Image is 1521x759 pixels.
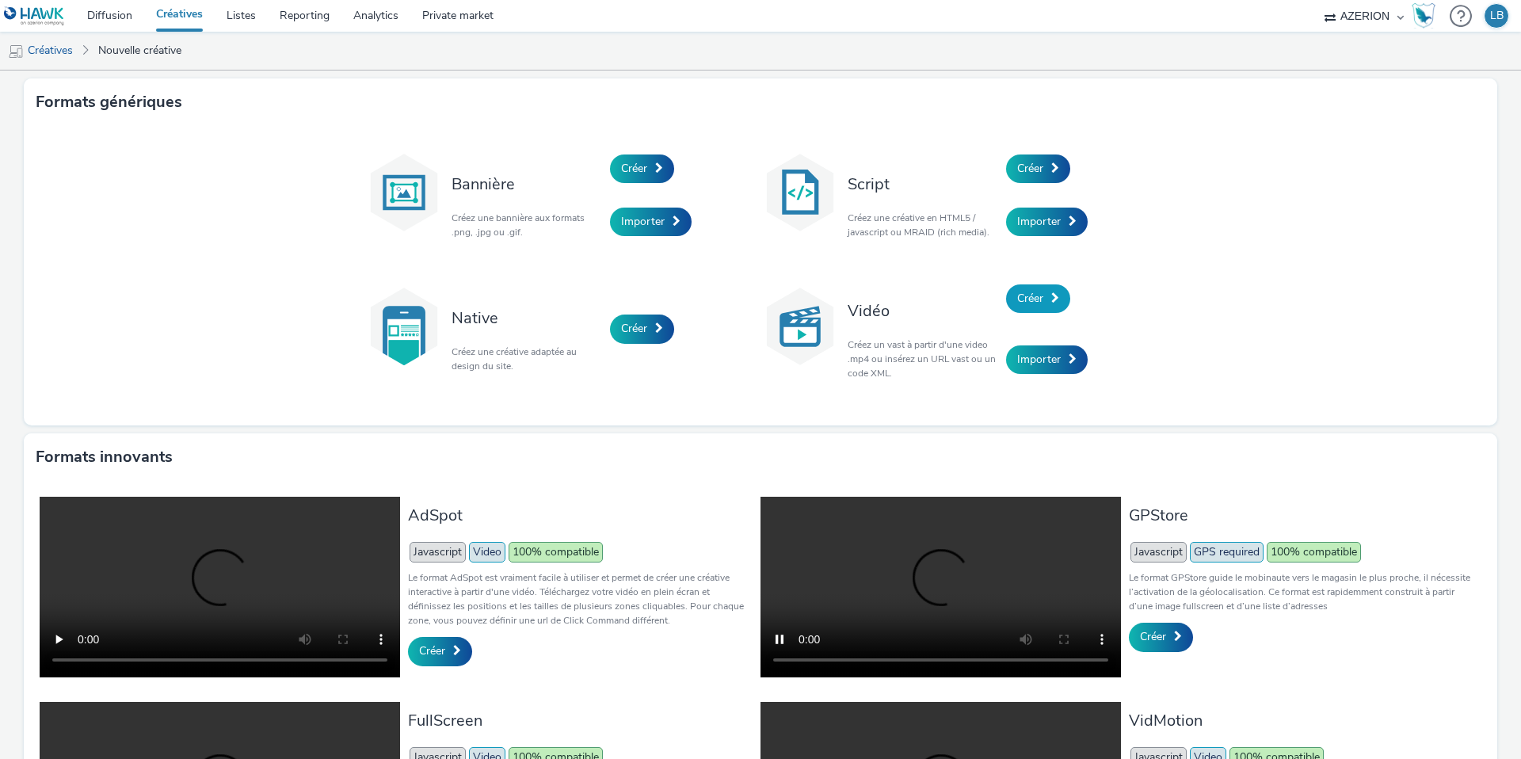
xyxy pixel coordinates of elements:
[1017,352,1061,367] span: Importer
[36,90,182,114] h3: Formats génériques
[452,307,602,329] h3: Native
[1017,161,1043,176] span: Créer
[408,637,472,666] a: Créer
[621,214,665,229] span: Importer
[452,345,602,373] p: Créez une créative adaptée au design du site.
[1130,542,1187,563] span: Javascript
[36,445,173,469] h3: Formats innovants
[1006,208,1088,236] a: Importer
[90,32,189,70] a: Nouvelle créative
[8,44,24,59] img: mobile
[621,321,647,336] span: Créer
[1129,623,1193,651] a: Créer
[760,153,840,232] img: code.svg
[1129,505,1473,526] h3: GPStore
[1267,542,1361,563] span: 100% compatible
[621,161,647,176] span: Créer
[1017,214,1061,229] span: Importer
[419,643,445,658] span: Créer
[1017,291,1043,306] span: Créer
[848,300,998,322] h3: Vidéo
[610,154,674,183] a: Créer
[408,710,753,731] h3: FullScreen
[610,208,692,236] a: Importer
[1129,570,1473,613] p: Le format GPStore guide le mobinaute vers le magasin le plus proche, il nécessite l’activation de...
[364,153,444,232] img: banner.svg
[1006,284,1070,313] a: Créer
[452,211,602,239] p: Créez une bannière aux formats .png, .jpg ou .gif.
[410,542,466,563] span: Javascript
[1190,542,1264,563] span: GPS required
[408,505,753,526] h3: AdSpot
[4,6,65,26] img: undefined Logo
[1129,710,1473,731] h3: VidMotion
[760,287,840,366] img: video.svg
[1412,3,1435,29] img: Hawk Academy
[408,570,753,627] p: Le format AdSpot est vraiment facile à utiliser et permet de créer une créative interactive à par...
[1006,154,1070,183] a: Créer
[509,542,603,563] span: 100% compatible
[610,315,674,343] a: Créer
[364,287,444,366] img: native.svg
[848,338,998,380] p: Créez un vast à partir d'une video .mp4 ou insérez un URL vast ou un code XML.
[848,211,998,239] p: Créez une créative en HTML5 / javascript ou MRAID (rich media).
[1006,345,1088,374] a: Importer
[1490,4,1504,28] div: LB
[469,542,505,563] span: Video
[452,174,602,195] h3: Bannière
[848,174,998,195] h3: Script
[1412,3,1442,29] a: Hawk Academy
[1140,629,1166,644] span: Créer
